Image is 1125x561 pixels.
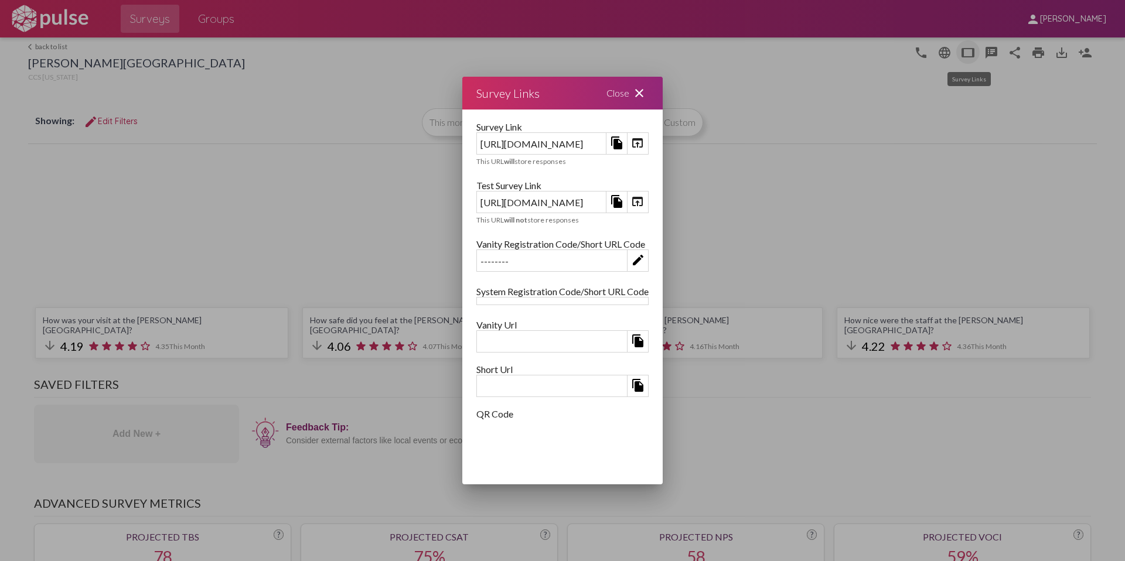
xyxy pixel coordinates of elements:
div: QR Code [476,408,649,419]
div: Test Survey Link [476,180,649,191]
mat-icon: file_copy [631,334,645,348]
div: Vanity Url [476,319,649,330]
mat-icon: open_in_browser [630,194,645,208]
mat-icon: file_copy [631,378,645,392]
div: Close [592,77,663,110]
mat-icon: edit [631,253,645,267]
mat-icon: close [632,86,646,100]
div: This URL store responses [476,157,649,166]
div: Survey Link [476,121,649,132]
div: Vanity Registration Code/Short URL Code [476,238,649,249]
div: [URL][DOMAIN_NAME] [477,193,606,211]
mat-icon: file_copy [610,136,624,150]
b: will not [504,215,527,224]
b: will [504,157,514,166]
div: This URL store responses [476,215,649,224]
div: [URL][DOMAIN_NAME] [477,135,606,153]
mat-icon: file_copy [610,194,624,208]
div: Short Url [476,364,649,375]
div: System Registration Code/Short URL Code [476,286,649,297]
div: Survey Links [476,84,540,102]
mat-icon: open_in_browser [630,136,645,150]
div: -------- [477,252,627,270]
